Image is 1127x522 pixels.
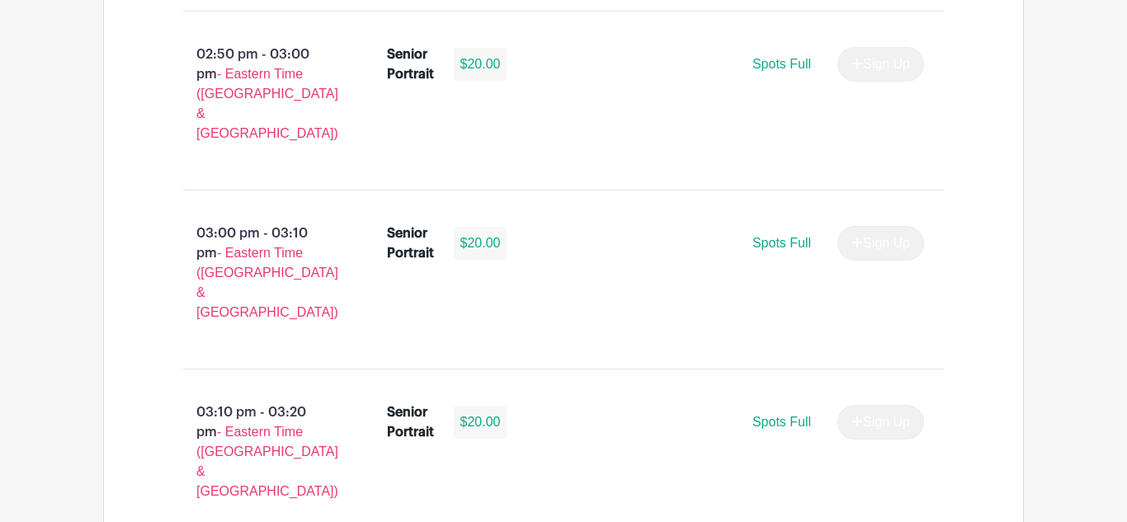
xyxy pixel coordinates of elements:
p: 02:50 pm - 03:00 pm [157,38,361,150]
div: $20.00 [454,406,507,439]
div: Senior Portrait [387,223,434,263]
span: Spots Full [752,57,811,71]
div: $20.00 [454,227,507,260]
span: - Eastern Time ([GEOGRAPHIC_DATA] & [GEOGRAPHIC_DATA]) [196,67,338,140]
p: 03:00 pm - 03:10 pm [157,217,361,329]
span: Spots Full [752,236,811,250]
div: Senior Portrait [387,402,434,442]
span: Spots Full [752,415,811,429]
span: - Eastern Time ([GEOGRAPHIC_DATA] & [GEOGRAPHIC_DATA]) [196,246,338,319]
p: 03:10 pm - 03:20 pm [157,396,361,508]
div: Senior Portrait [387,45,434,84]
span: - Eastern Time ([GEOGRAPHIC_DATA] & [GEOGRAPHIC_DATA]) [196,425,338,498]
div: $20.00 [454,48,507,81]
